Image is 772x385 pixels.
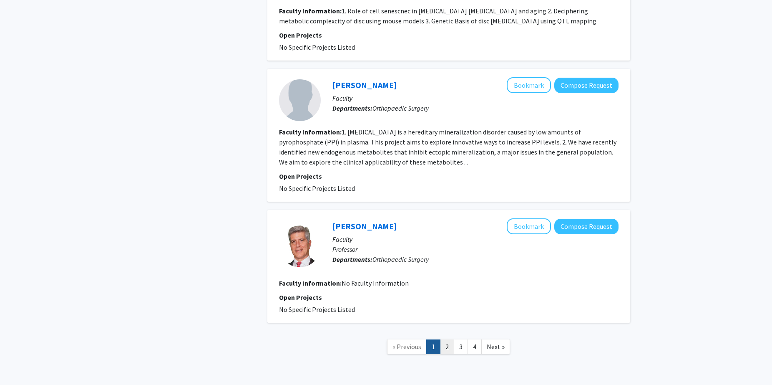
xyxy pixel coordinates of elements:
span: No Specific Projects Listed [279,43,355,51]
b: Faculty Information: [279,128,342,136]
fg-read-more: 1. [MEDICAL_DATA] is a hereditary mineralization disorder caused by low amounts of pyrophosphate ... [279,128,616,166]
p: Open Projects [279,30,619,40]
a: [PERSON_NAME] [332,221,397,231]
a: 1 [426,339,440,354]
a: 3 [454,339,468,354]
button: Add Jan Van de Wetering to Bookmarks [507,77,551,93]
span: No Specific Projects Listed [279,305,355,314]
p: Professor [332,244,619,254]
p: Open Projects [279,292,619,302]
a: Previous Page [387,339,427,354]
span: Orthopaedic Surgery [372,104,429,112]
p: Faculty [332,93,619,103]
button: Add Alexander Vaccaro to Bookmarks [507,218,551,234]
b: Departments: [332,255,372,263]
button: Compose Request to Alexander Vaccaro [554,219,619,234]
span: Orthopaedic Surgery [372,255,429,263]
b: Faculty Information: [279,279,342,287]
p: Open Projects [279,171,619,181]
span: No Faculty Information [342,279,409,287]
a: Next [481,339,510,354]
nav: Page navigation [267,331,630,365]
span: No Specific Projects Listed [279,184,355,192]
iframe: Chat [6,347,35,379]
button: Compose Request to Jan Van de Wetering [554,78,619,93]
a: [PERSON_NAME] [332,80,397,90]
fg-read-more: 1. Role of cell senescnec in [MEDICAL_DATA] [MEDICAL_DATA] and aging 2. Deciphering metabolic com... [279,7,596,25]
span: « Previous [392,342,421,351]
a: 4 [468,339,482,354]
p: Faculty [332,234,619,244]
span: Next » [487,342,505,351]
b: Faculty Information: [279,7,342,15]
a: 2 [440,339,454,354]
b: Departments: [332,104,372,112]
